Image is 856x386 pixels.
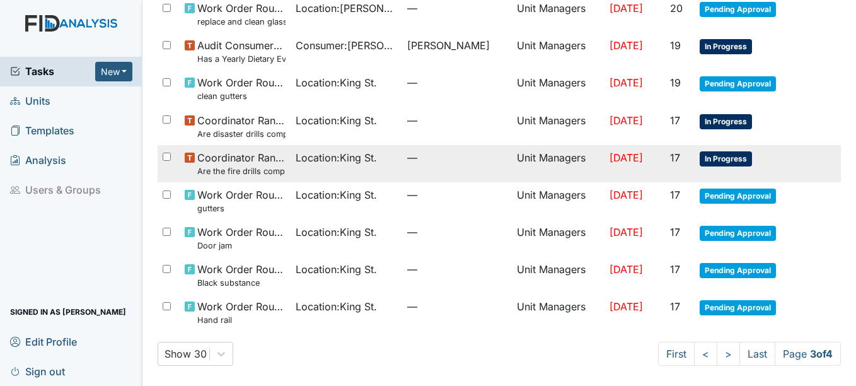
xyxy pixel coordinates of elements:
td: Unit Managers [512,33,604,70]
span: [PERSON_NAME] [407,38,490,53]
span: Pending Approval [700,76,776,91]
span: [DATE] [610,2,643,15]
span: Pending Approval [700,263,776,278]
span: 19 [670,76,681,89]
span: 17 [670,226,680,238]
small: Black substance [197,277,286,289]
nav: task-pagination [658,342,841,366]
span: 17 [670,300,680,313]
span: — [407,1,506,16]
span: Pending Approval [700,2,776,17]
span: — [407,225,506,240]
span: Templates [10,121,74,141]
span: [DATE] [610,76,643,89]
span: — [407,75,506,90]
span: — [407,262,506,277]
a: Last [739,342,775,366]
span: — [407,187,506,202]
span: 17 [670,189,680,201]
span: Location : King St. [296,113,377,128]
span: [DATE] [610,300,643,313]
span: — [407,299,506,314]
span: Coordinator Random Are disaster drills completed as scheduled? [197,113,286,140]
span: — [407,113,506,128]
a: < [694,342,717,366]
span: Location : King St. [296,299,377,314]
td: Unit Managers [512,70,604,107]
span: 17 [670,114,680,127]
span: Edit Profile [10,332,77,351]
small: gutters [197,202,286,214]
td: Unit Managers [512,182,604,219]
span: [DATE] [610,263,643,276]
a: First [658,342,695,366]
span: [DATE] [610,114,643,127]
span: Work Order Routine Black substance [197,262,286,289]
span: Location : King St. [296,225,377,240]
span: Location : King St. [296,262,377,277]
td: Unit Managers [512,257,604,294]
span: Audit Consumers Charts Has a Yearly Dietary Evaluation been completed? [197,38,286,65]
span: 20 [670,2,683,15]
small: Are the fire drills completed for the most recent month? [197,165,286,177]
div: Show 30 [165,346,207,361]
span: [DATE] [610,151,643,164]
span: Work Order Routine Door jam [197,225,286,252]
span: In Progress [700,151,752,167]
span: Work Order Routine replace and clean glass covers car port [197,1,286,28]
small: Are disaster drills completed as scheduled? [197,128,286,140]
td: Unit Managers [512,294,604,331]
span: Location : King St. [296,150,377,165]
td: Unit Managers [512,219,604,257]
span: [DATE] [610,189,643,201]
span: Analysis [10,151,66,170]
a: Tasks [10,64,95,79]
small: clean gutters [197,90,286,102]
span: Consumer : [PERSON_NAME] [296,38,397,53]
span: 17 [670,151,680,164]
span: Sign out [10,361,65,381]
span: In Progress [700,114,752,129]
span: Location : King St. [296,187,377,202]
span: 17 [670,263,680,276]
strong: 3 of 4 [810,348,833,360]
span: [DATE] [610,39,643,52]
span: Work Order Routine clean gutters [197,75,286,102]
span: Pending Approval [700,189,776,204]
a: > [717,342,740,366]
td: Unit Managers [512,108,604,145]
span: Page [775,342,841,366]
small: Has a Yearly Dietary Evaluation been completed? [197,53,286,65]
span: In Progress [700,39,752,54]
span: Pending Approval [700,226,776,241]
span: Signed in as [PERSON_NAME] [10,302,126,322]
button: New [95,62,133,81]
span: Location : [PERSON_NAME] [296,1,397,16]
span: Location : King St. [296,75,377,90]
span: 19 [670,39,681,52]
td: Unit Managers [512,145,604,182]
small: Hand rail [197,314,286,326]
span: Work Order Routine Hand rail [197,299,286,326]
span: Units [10,91,50,111]
small: replace and clean glass covers car port [197,16,286,28]
span: Work Order Routine gutters [197,187,286,214]
span: Pending Approval [700,300,776,315]
span: Coordinator Random Are the fire drills completed for the most recent month? [197,150,286,177]
small: Door jam [197,240,286,252]
span: [DATE] [610,226,643,238]
span: — [407,150,506,165]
